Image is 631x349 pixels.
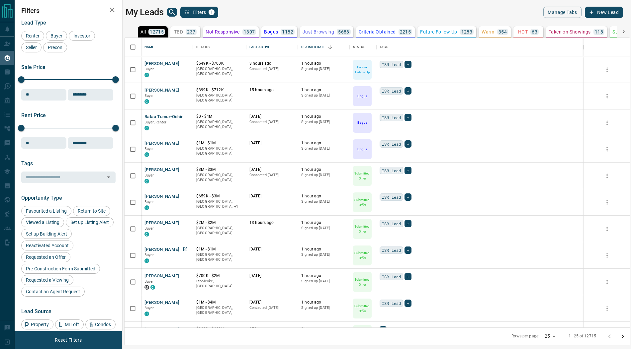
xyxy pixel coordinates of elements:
[144,253,154,257] span: Buyer
[407,300,409,307] span: +
[249,140,295,146] p: [DATE]
[301,220,346,226] p: 1 hour ago
[144,99,149,104] div: condos.ca
[21,20,46,26] span: Lead Type
[196,279,243,289] p: Etobicoke, [GEOGRAPHIC_DATA]
[602,304,612,314] button: more
[24,33,42,38] span: Renter
[206,30,240,34] p: Not Responsive
[249,246,295,252] p: [DATE]
[298,38,350,56] div: Claimed Date
[196,193,243,199] p: $659K - $3M
[144,73,149,77] div: condos.ca
[325,42,335,52] button: Sort
[532,30,537,34] p: 63
[461,30,473,34] p: 1283
[405,167,411,174] div: +
[407,194,409,200] span: +
[301,119,346,125] p: Signed up [DATE]
[602,144,612,154] button: more
[282,30,293,34] p: 1182
[301,300,346,305] p: 1 hour ago
[144,285,149,290] div: mrloft.ca
[382,326,384,333] span: +
[196,226,243,236] p: [GEOGRAPHIC_DATA], [GEOGRAPHIC_DATA]
[144,38,154,56] div: Name
[21,217,64,227] div: Viewed a Listing
[144,232,149,237] div: condos.ca
[301,273,346,279] p: 1 hour ago
[196,273,243,279] p: $700K - $2M
[71,33,93,38] span: Investor
[144,61,179,67] button: [PERSON_NAME]
[196,167,243,173] p: $3M - $3M
[303,30,334,34] p: Just Browsing
[549,30,591,34] p: Taken on Showings
[301,38,325,56] div: Claimed Date
[21,64,45,70] span: Sale Price
[249,220,295,226] p: 13 hours ago
[144,258,149,263] div: condos.ca
[405,193,411,201] div: +
[405,61,411,68] div: +
[196,326,243,332] p: $360K - $660K
[144,246,179,253] button: [PERSON_NAME]
[249,66,295,72] p: Contacted [DATE]
[249,61,295,66] p: 3 hours ago
[353,38,365,56] div: Status
[24,231,69,237] span: Set up Building Alert
[196,246,243,252] p: $1M - $1M
[196,93,243,103] p: [GEOGRAPHIC_DATA], [GEOGRAPHIC_DATA]
[354,65,371,75] p: Future Follow Up
[407,61,409,68] span: +
[400,30,411,34] p: 2215
[24,220,62,225] span: Viewed a Listing
[301,305,346,311] p: Signed up [DATE]
[420,30,457,34] p: Future Follow Up
[357,147,367,152] p: Bogus
[21,308,51,314] span: Lead Source
[249,119,295,125] p: Contacted [DATE]
[66,217,114,227] div: Set up Listing Alert
[407,114,409,121] span: +
[405,273,411,280] div: +
[144,306,154,310] span: Buyer
[542,331,558,341] div: 25
[196,300,243,305] p: $1M - $4M
[21,252,70,262] div: Requested an Offer
[24,289,82,294] span: Contact an Agent Request
[21,160,33,167] span: Tags
[21,42,42,52] div: Seller
[357,94,367,99] p: Bogus
[602,277,612,287] button: more
[21,7,116,15] h2: Filters
[301,87,346,93] p: 1 hour ago
[301,279,346,284] p: Signed up [DATE]
[85,319,116,329] div: Condos
[249,273,295,279] p: [DATE]
[193,38,246,56] div: Details
[301,167,346,173] p: 1 hour ago
[595,30,603,34] p: 118
[354,224,371,234] p: Submitted Offer
[69,31,95,41] div: Investor
[511,333,539,339] p: Rows per page:
[144,300,179,306] button: [PERSON_NAME]
[602,118,612,128] button: more
[301,252,346,257] p: Signed up [DATE]
[144,94,154,98] span: Buyer
[144,193,179,200] button: [PERSON_NAME]
[249,38,270,56] div: Last Active
[104,173,113,182] button: Open
[144,226,154,231] span: Buyer
[301,226,346,231] p: Signed up [DATE]
[602,197,612,207] button: more
[144,120,167,124] span: Buyer, Renter
[249,114,295,119] p: [DATE]
[382,141,401,147] span: ISR Lead
[144,140,179,147] button: [PERSON_NAME]
[21,287,85,297] div: Contact an Agent Request
[359,30,396,34] p: Criteria Obtained
[174,30,183,34] p: TBD
[249,173,295,178] p: Contacted [DATE]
